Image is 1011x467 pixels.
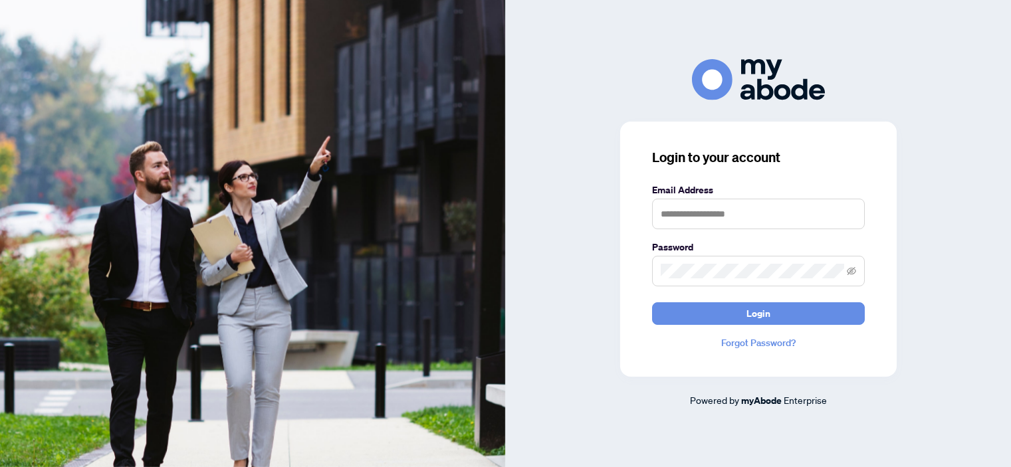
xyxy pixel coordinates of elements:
[784,394,827,406] span: Enterprise
[652,183,865,197] label: Email Address
[690,394,739,406] span: Powered by
[692,59,825,100] img: ma-logo
[652,240,865,254] label: Password
[652,302,865,325] button: Login
[652,335,865,350] a: Forgot Password?
[652,148,865,167] h3: Login to your account
[741,393,782,408] a: myAbode
[847,266,856,276] span: eye-invisible
[746,303,770,324] span: Login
